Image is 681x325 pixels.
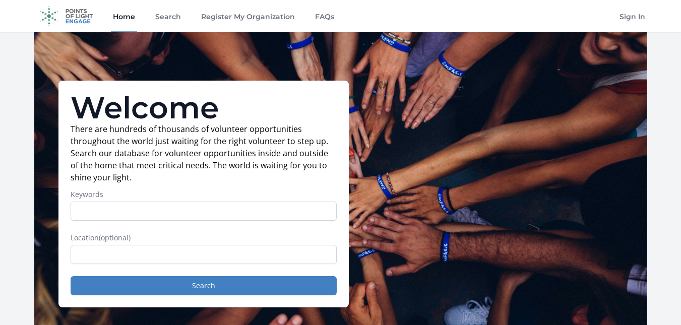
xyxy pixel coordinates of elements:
span: (optional) [99,233,131,242]
p: There are hundreds of thousands of volunteer opportunities throughout the world just waiting for ... [71,123,337,183]
label: Location [71,233,337,243]
button: Search [71,276,337,295]
h1: Welcome [71,93,337,123]
label: Keywords [71,189,337,200]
